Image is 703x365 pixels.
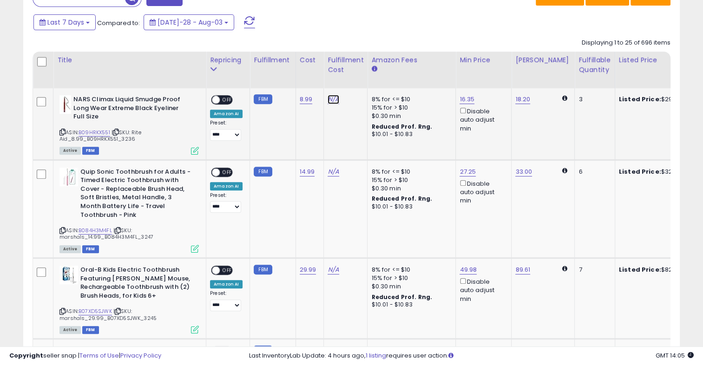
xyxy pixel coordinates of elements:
[59,147,81,155] span: All listings currently available for purchase on Amazon
[120,351,161,360] a: Privacy Policy
[328,55,363,75] div: Fulfillment Cost
[300,95,313,104] a: 8.99
[59,168,199,252] div: ASIN:
[366,351,386,360] a: 1 listing
[515,95,530,104] a: 18.20
[79,351,119,360] a: Terms of Use
[210,55,246,65] div: Repricing
[254,265,272,274] small: FBM
[371,293,432,301] b: Reduced Prof. Rng.
[328,95,339,104] a: N/A
[460,167,476,176] a: 27.25
[254,167,272,176] small: FBM
[515,167,532,176] a: 33.00
[371,112,448,120] div: $0.30 min
[59,245,81,253] span: All listings currently available for purchase on Amazon
[57,55,202,65] div: Title
[59,129,141,143] span: | SKU: Rite Aid_8.99_B09HRKX551_3236
[578,55,611,75] div: Fulfillable Quantity
[619,266,696,274] div: $82.99
[371,274,448,282] div: 15% for > $10
[59,307,157,321] span: | SKU: marshals_29.99_B07XD5SJWK_3245
[460,95,474,104] a: 16.35
[371,266,448,274] div: 8% for <= $10
[371,168,448,176] div: 8% for <= $10
[59,266,78,284] img: 51EG5FkxqEL._SL40_.jpg
[460,265,477,274] a: 49.98
[73,95,186,124] b: NARS Climax Liquid Smudge Proof Long Wear Extreme Black Eyeliner Full Size
[371,130,448,138] div: $10.01 - $10.83
[371,123,432,130] b: Reduced Prof. Rng.
[460,276,504,303] div: Disable auto adjust min
[578,95,607,104] div: 3
[582,39,670,47] div: Displaying 1 to 25 of 696 items
[210,110,243,118] div: Amazon AI
[328,167,339,176] a: N/A
[80,168,193,222] b: Quip Sonic Toothbrush for Adults - Timed Electric Toothbrush with Cover - Replaceable Brush Head,...
[371,176,448,184] div: 15% for > $10
[300,55,320,65] div: Cost
[59,326,81,334] span: All listings currently available for purchase on Amazon
[460,55,507,65] div: Min Price
[220,168,235,176] span: OFF
[460,178,504,205] div: Disable auto adjust min
[82,147,99,155] span: FBM
[82,326,99,334] span: FBM
[371,65,377,73] small: Amazon Fees.
[300,167,315,176] a: 14.99
[328,265,339,274] a: N/A
[578,168,607,176] div: 6
[371,104,448,112] div: 15% for > $10
[578,266,607,274] div: 7
[460,106,504,133] div: Disable auto adjust min
[97,19,140,27] span: Compared to:
[210,120,243,141] div: Preset:
[158,18,223,27] span: [DATE]-28 - Aug-03
[59,95,199,154] div: ASIN:
[619,168,696,176] div: $32.99
[59,168,78,186] img: 31mH9Ii2fPL._SL40_.jpg
[9,352,161,360] div: seller snap | |
[254,94,272,104] small: FBM
[80,266,193,302] b: Oral-B Kids Electric Toothbrush Featuring [PERSON_NAME] Mouse, Rechargeable Toothbrush with (2) B...
[82,245,99,253] span: FBM
[254,55,291,65] div: Fulfillment
[79,227,112,235] a: B084H3M4FL
[656,351,694,360] span: 2025-08-11 14:05 GMT
[619,265,661,274] b: Listed Price:
[619,55,699,65] div: Listed Price
[249,352,694,360] div: Last InventoryLab Update: 4 hours ago, requires user action.
[371,55,452,65] div: Amazon Fees
[515,55,571,65] div: [PERSON_NAME]
[59,227,153,241] span: | SKU: marshals_14.99_B084H3M4FL_3247
[79,129,110,137] a: B09HRKX551
[9,351,43,360] strong: Copyright
[619,167,661,176] b: Listed Price:
[33,14,96,30] button: Last 7 Days
[220,267,235,274] span: OFF
[210,290,243,311] div: Preset:
[371,203,448,211] div: $10.01 - $10.83
[371,184,448,193] div: $0.30 min
[619,95,661,104] b: Listed Price:
[371,282,448,291] div: $0.30 min
[47,18,84,27] span: Last 7 Days
[371,301,448,309] div: $10.01 - $10.83
[210,280,243,288] div: Amazon AI
[515,265,530,274] a: 89.61
[210,192,243,213] div: Preset:
[144,14,234,30] button: [DATE]-28 - Aug-03
[371,195,432,202] b: Reduced Prof. Rng.
[371,95,448,104] div: 8% for <= $10
[220,96,235,104] span: OFF
[59,266,199,332] div: ASIN:
[300,265,316,274] a: 29.99
[59,95,71,114] img: 21buOd2UCWL._SL40_.jpg
[619,95,696,104] div: $29.99
[210,182,243,190] div: Amazon AI
[79,307,112,315] a: B07XD5SJWK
